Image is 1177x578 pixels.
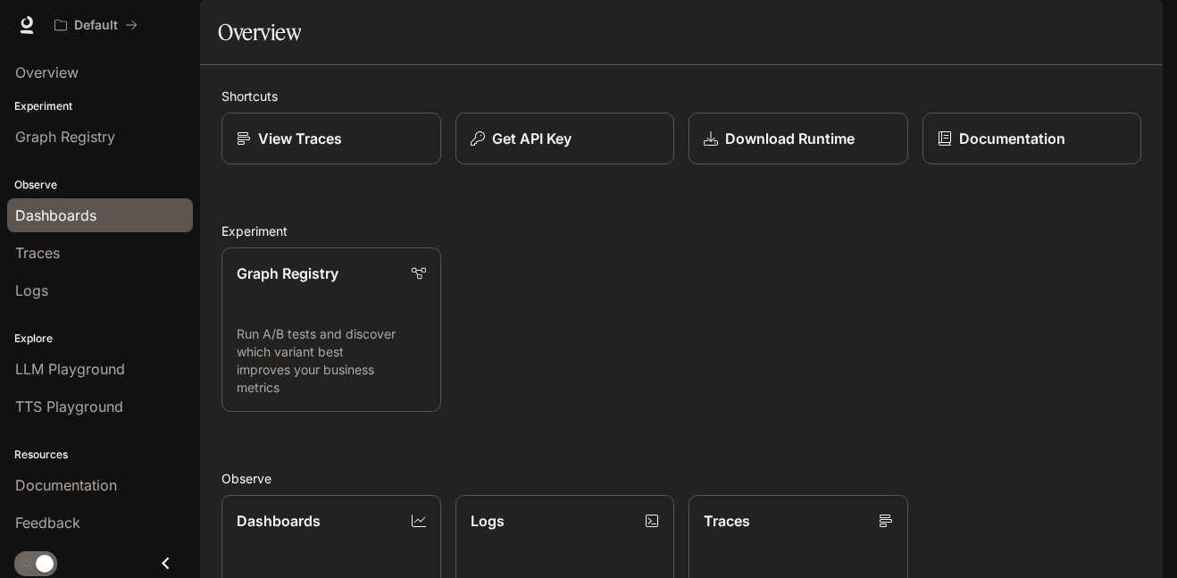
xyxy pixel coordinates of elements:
[471,510,505,532] p: Logs
[237,325,426,397] p: Run A/B tests and discover which variant best improves your business metrics
[218,14,301,50] h1: Overview
[221,222,1141,240] h2: Experiment
[237,263,338,284] p: Graph Registry
[689,113,908,164] a: Download Runtime
[959,128,1065,149] p: Documentation
[221,113,441,164] a: View Traces
[922,113,1142,164] a: Documentation
[237,510,321,532] p: Dashboards
[258,128,342,149] p: View Traces
[74,18,118,33] p: Default
[704,510,750,532] p: Traces
[221,247,441,412] a: Graph RegistryRun A/B tests and discover which variant best improves your business metrics
[221,469,1141,488] h2: Observe
[455,113,675,164] button: Get API Key
[221,87,1141,105] h2: Shortcuts
[492,128,572,149] p: Get API Key
[725,128,855,149] p: Download Runtime
[46,7,146,43] button: All workspaces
